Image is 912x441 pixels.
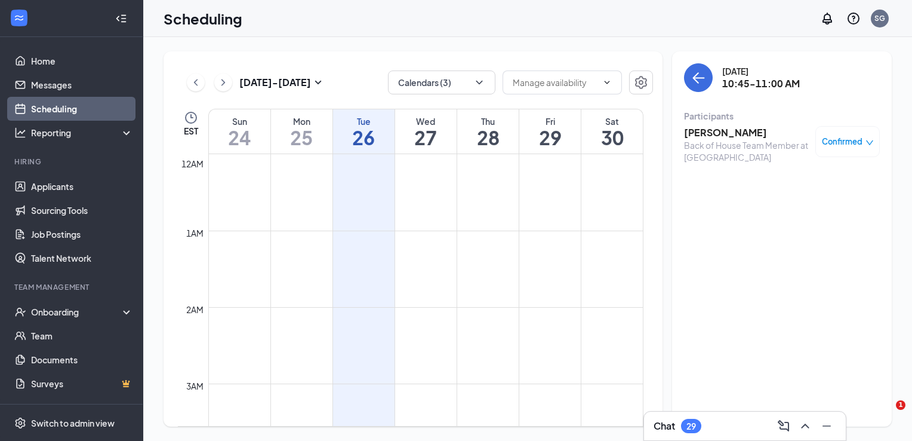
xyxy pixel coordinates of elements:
svg: ComposeMessage [777,419,791,433]
a: Team [31,324,133,348]
h1: 30 [581,127,643,148]
a: August 28, 2025 [457,109,519,154]
div: 12am [179,157,206,170]
button: Minimize [817,416,836,436]
a: Job Postings [31,222,133,246]
input: Manage availability [513,76,597,89]
a: Talent Network [31,246,133,270]
a: Scheduling [31,97,133,121]
svg: ChevronDown [602,78,612,87]
div: 29 [686,421,696,431]
a: Documents [31,348,133,372]
a: August 24, 2025 [209,109,270,154]
span: Confirmed [822,136,862,148]
svg: Analysis [14,127,26,139]
h3: [DATE] - [DATE] [239,76,311,89]
h1: 29 [519,127,581,148]
div: Tue [333,115,395,127]
a: August 27, 2025 [395,109,457,154]
div: [DATE] [722,65,800,77]
span: down [865,139,874,147]
h1: 26 [333,127,395,148]
div: Wed [395,115,457,127]
svg: ChevronDown [473,76,485,88]
svg: UserCheck [14,306,26,318]
div: Thu [457,115,519,127]
svg: Settings [634,75,648,90]
span: 1 [896,400,905,410]
h3: 10:45-11:00 AM [722,77,800,90]
button: ChevronLeft [187,73,205,91]
iframe: Intercom live chat [871,400,900,429]
h1: 27 [395,127,457,148]
svg: Clock [184,111,198,125]
a: Messages [31,73,133,97]
svg: ChevronUp [798,419,812,433]
div: 1am [184,226,206,240]
a: SurveysCrown [31,372,133,396]
h3: Chat [654,419,675,433]
div: 3am [184,379,206,393]
h1: 28 [457,127,519,148]
div: Fri [519,115,581,127]
svg: ChevronLeft [190,75,202,90]
div: Hiring [14,157,131,167]
div: Mon [271,115,332,127]
button: Calendars (3)ChevronDown [388,71,495,94]
button: back-button [684,63,713,92]
button: ChevronRight [214,73,232,91]
button: ComposeMessage [774,416,793,436]
h1: Scheduling [164,8,242,29]
svg: QuestionInfo [846,11,861,26]
a: Applicants [31,174,133,198]
div: Reporting [31,127,134,139]
a: Sourcing Tools [31,198,133,222]
div: Sun [209,115,270,127]
button: Settings [629,71,653,94]
a: August 30, 2025 [581,109,643,154]
a: August 26, 2025 [333,109,395,154]
svg: Settings [14,417,26,429]
a: Home [31,49,133,73]
a: August 25, 2025 [271,109,332,154]
div: Back of House Team Member at [GEOGRAPHIC_DATA] [684,139,809,163]
span: EST [184,125,198,137]
div: Participants [684,110,880,122]
svg: ArrowLeft [691,71,705,85]
svg: ChevronRight [217,75,229,90]
div: SG [874,13,885,23]
h3: [PERSON_NAME] [684,126,809,139]
a: August 29, 2025 [519,109,581,154]
div: Switch to admin view [31,417,115,429]
h1: 25 [271,127,332,148]
svg: Notifications [820,11,834,26]
svg: Minimize [819,419,834,433]
button: ChevronUp [796,416,815,436]
div: 2am [184,303,206,316]
div: Team Management [14,282,131,292]
div: Sat [581,115,643,127]
div: Onboarding [31,306,123,318]
svg: WorkstreamLogo [13,12,25,24]
h1: 24 [209,127,270,148]
svg: Collapse [115,13,127,24]
svg: SmallChevronDown [311,75,325,90]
